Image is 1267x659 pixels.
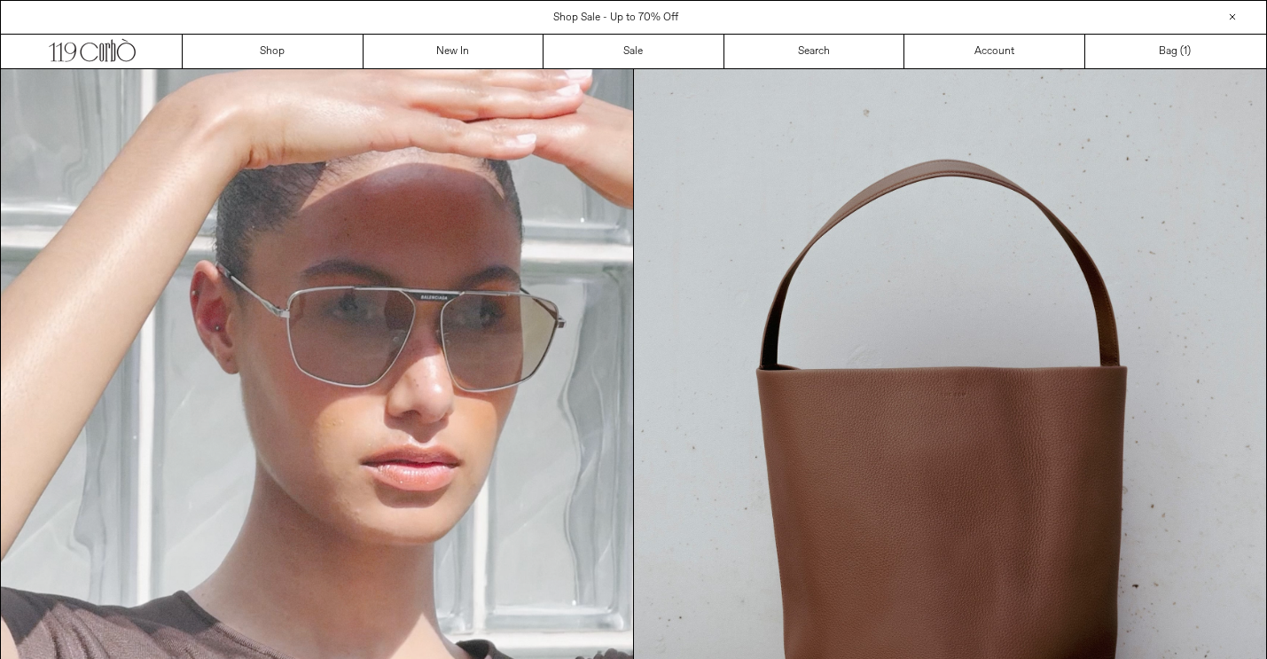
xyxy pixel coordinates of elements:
a: Sale [544,35,724,68]
a: Shop [183,35,364,68]
span: 1 [1184,44,1187,59]
a: Shop Sale - Up to 70% Off [553,11,678,25]
a: Bag () [1085,35,1266,68]
span: ) [1184,43,1191,59]
a: New In [364,35,544,68]
a: Account [904,35,1085,68]
a: Search [724,35,905,68]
